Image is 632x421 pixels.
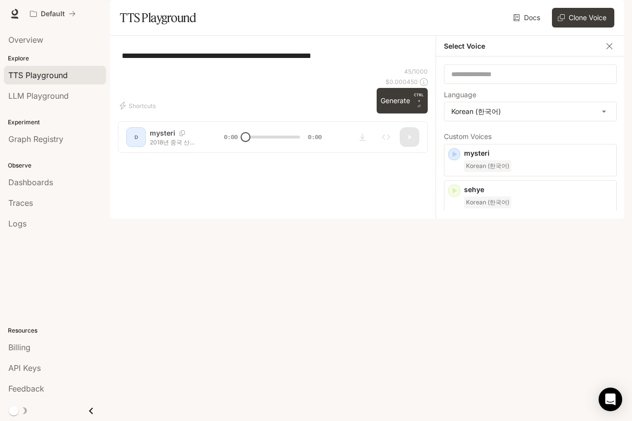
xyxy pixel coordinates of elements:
[414,92,424,110] p: ⏎
[464,185,612,195] p: sehye
[444,102,616,121] div: Korean (한국어)
[464,148,612,158] p: mysteri
[377,88,428,113] button: GenerateCTRL +⏎
[26,4,80,24] button: All workspaces
[414,92,424,104] p: CTRL +
[120,8,196,28] h1: TTS Playground
[385,78,418,86] p: $ 0.000450
[552,8,614,28] button: Clone Voice
[444,91,476,98] p: Language
[511,8,544,28] a: Docs
[41,10,65,18] p: Default
[118,98,160,113] button: Shortcuts
[464,196,511,208] span: Korean (한국어)
[444,133,617,140] p: Custom Voices
[404,67,428,76] p: 45 / 1000
[464,160,511,172] span: Korean (한국어)
[599,388,622,411] div: Open Intercom Messenger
